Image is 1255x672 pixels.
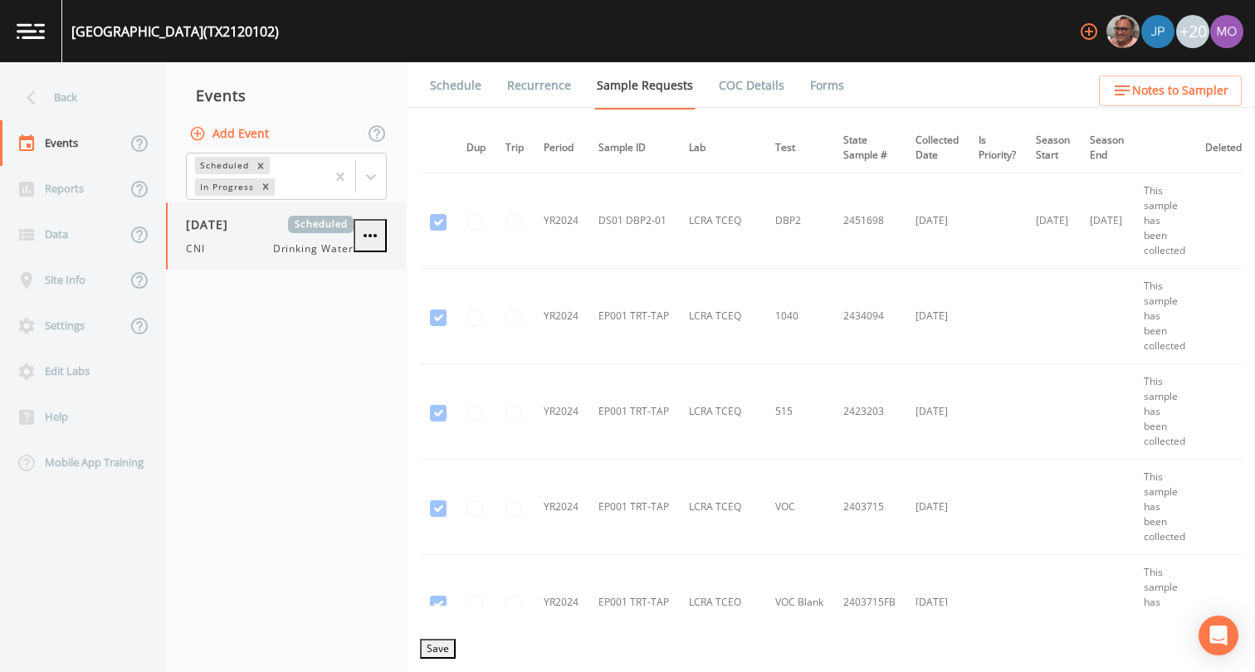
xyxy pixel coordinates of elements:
th: Trip [496,123,534,173]
img: e2d790fa78825a4bb76dcb6ab311d44c [1106,15,1140,48]
td: YR2024 [534,173,588,269]
th: State Sample # [833,123,906,173]
td: VOC Blank [765,555,833,650]
td: 2423203 [833,364,906,460]
span: CNI [186,241,215,256]
td: This sample has been collected [1134,460,1195,555]
td: 515 [765,364,833,460]
td: YR2024 [534,269,588,364]
a: Schedule [427,62,484,109]
th: Collected Date [906,123,969,173]
th: Sample ID [588,123,679,173]
td: [DATE] [906,555,969,650]
th: Season End [1080,123,1134,173]
td: [DATE] [906,173,969,269]
a: Recurrence [505,62,574,109]
th: Period [534,123,588,173]
th: Season Start [1026,123,1080,173]
td: LCRA TCEQ [679,460,765,555]
td: LCRA TCEQ [679,269,765,364]
td: LCRA TCEQ [679,173,765,269]
div: Events [166,75,407,116]
button: Notes to Sampler [1099,75,1242,106]
td: YR2024 [534,460,588,555]
td: EP001 TRT-TAP [588,555,679,650]
button: Save [420,639,456,659]
a: Forms [808,62,847,109]
td: 2451698 [833,173,906,269]
td: 2403715 [833,460,906,555]
td: VOC [765,460,833,555]
div: Remove Scheduled [251,157,270,174]
th: Test [765,123,833,173]
th: Dup [457,123,496,173]
td: YR2024 [534,555,588,650]
th: Is Priority? [969,123,1026,173]
td: DS01 DBP2-01 [588,173,679,269]
td: 2434094 [833,269,906,364]
img: 41241ef155101aa6d92a04480b0d0000 [1141,15,1174,48]
span: Drinking Water [273,241,354,256]
button: Add Event [186,119,276,149]
div: Remove In Progress [256,178,275,196]
td: 2403715FB [833,555,906,650]
div: Scheduled [195,157,251,174]
td: [DATE] [906,364,969,460]
td: YR2024 [534,364,588,460]
td: 1040 [765,269,833,364]
img: logo [17,23,45,39]
div: Open Intercom Messenger [1199,616,1238,655]
td: DBP2 [765,173,833,269]
td: This sample has been collected [1134,173,1195,269]
div: In Progress [195,178,256,196]
td: EP001 TRT-TAP [588,460,679,555]
a: Sample Requests [594,62,696,110]
span: [DATE] [186,216,240,233]
img: 4e251478aba98ce068fb7eae8f78b90c [1210,15,1243,48]
td: [DATE] [1026,173,1080,269]
td: [DATE] [906,269,969,364]
span: Notes to Sampler [1132,80,1228,101]
div: [GEOGRAPHIC_DATA] (TX2120102) [71,22,279,41]
div: Mike Franklin [1106,15,1140,48]
a: [DATE]ScheduledCNIDrinking Water [166,202,407,270]
td: EP001 TRT-TAP [588,269,679,364]
div: Joshua gere Paul [1140,15,1175,48]
td: LCRA TCEQ [679,555,765,650]
td: LCRA TCEQ [679,364,765,460]
td: This sample has been collected [1134,269,1195,364]
td: [DATE] [906,460,969,555]
td: [DATE] [1080,173,1134,269]
th: Lab [679,123,765,173]
a: COC Details [716,62,787,109]
td: This sample has been collected [1134,364,1195,460]
td: EP001 TRT-TAP [588,364,679,460]
span: Scheduled [288,216,354,233]
td: This sample has been collected [1134,555,1195,650]
div: +20 [1176,15,1209,48]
